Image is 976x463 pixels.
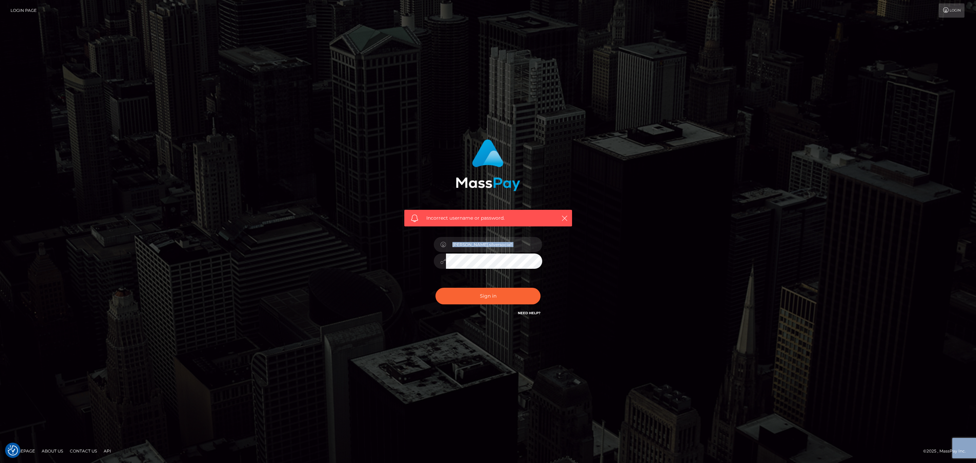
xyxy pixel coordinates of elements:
img: MassPay Login [456,139,520,191]
a: Login Page [11,3,37,18]
a: Homepage [7,446,38,456]
input: Username... [446,237,542,252]
a: About Us [39,446,66,456]
span: Incorrect username or password. [426,215,550,222]
a: Contact Us [67,446,100,456]
button: Sign in [435,288,541,304]
a: API [101,446,114,456]
img: Revisit consent button [8,445,18,456]
a: Need Help? [518,311,541,315]
div: © 2025 , MassPay Inc. [923,447,971,455]
button: Consent Preferences [8,445,18,456]
a: Login [939,3,964,18]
